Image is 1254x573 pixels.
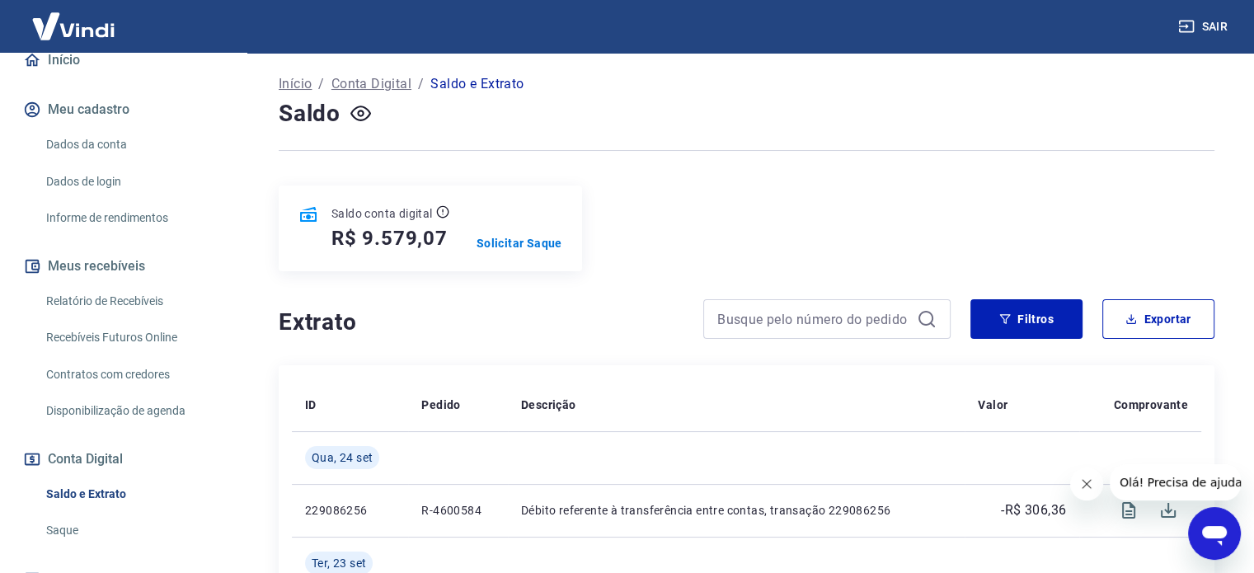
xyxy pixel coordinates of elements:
[717,307,910,331] input: Busque pelo número do pedido
[305,397,317,413] p: ID
[331,74,411,94] a: Conta Digital
[318,74,324,94] p: /
[421,397,460,413] p: Pedido
[1070,467,1103,500] iframe: Fechar mensagem
[970,299,1083,339] button: Filtros
[331,225,448,251] h5: R$ 9.579,07
[20,1,127,51] img: Vindi
[1102,299,1214,339] button: Exportar
[331,205,433,222] p: Saldo conta digital
[430,74,524,94] p: Saldo e Extrato
[40,128,227,162] a: Dados da conta
[40,284,227,318] a: Relatório de Recebíveis
[418,74,424,94] p: /
[1114,397,1188,413] p: Comprovante
[521,502,951,519] p: Débito referente à transferência entre contas, transação 229086256
[1109,491,1148,530] span: Visualizar
[305,502,395,519] p: 229086256
[40,358,227,392] a: Contratos com credores
[40,321,227,355] a: Recebíveis Futuros Online
[40,477,227,511] a: Saldo e Extrato
[10,12,139,25] span: Olá! Precisa de ajuda?
[20,92,227,128] button: Meu cadastro
[279,74,312,94] a: Início
[20,42,227,78] a: Início
[1175,12,1234,42] button: Sair
[312,449,373,466] span: Qua, 24 set
[279,97,341,130] h4: Saldo
[20,441,227,477] button: Conta Digital
[40,201,227,235] a: Informe de rendimentos
[40,514,227,547] a: Saque
[1188,507,1241,560] iframe: Botão para abrir a janela de mensagens
[978,397,1007,413] p: Valor
[1110,464,1241,500] iframe: Mensagem da empresa
[40,394,227,428] a: Disponibilização de agenda
[1001,500,1066,520] p: -R$ 306,36
[1148,491,1188,530] span: Download
[477,235,562,251] a: Solicitar Saque
[20,248,227,284] button: Meus recebíveis
[279,306,683,339] h4: Extrato
[421,502,495,519] p: R-4600584
[312,555,366,571] span: Ter, 23 set
[40,165,227,199] a: Dados de login
[521,397,576,413] p: Descrição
